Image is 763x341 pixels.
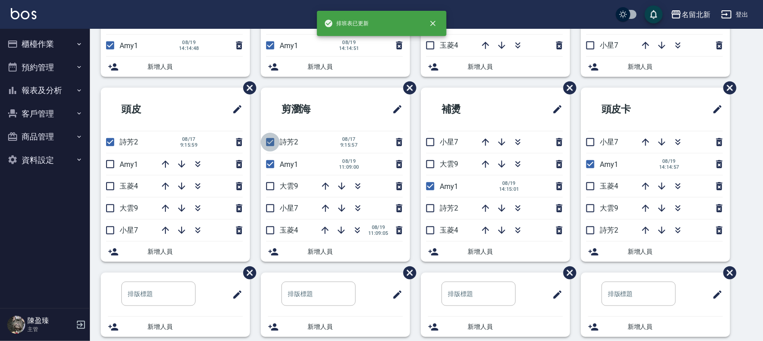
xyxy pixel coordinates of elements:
span: 新增人員 [468,322,563,332]
span: 刪除班表 [557,260,578,286]
img: Person [7,316,25,334]
button: 預約管理 [4,56,86,79]
span: 9:15:57 [339,142,359,148]
img: Logo [11,8,36,19]
span: 小星7 [600,138,618,146]
span: 新增人員 [147,247,243,256]
span: Amy1 [280,160,298,169]
span: 大雲9 [440,160,458,168]
div: 新增人員 [261,317,410,337]
span: 大雲9 [600,204,618,212]
span: 08/19 [179,40,199,45]
span: 刪除班表 [397,260,418,286]
div: 新增人員 [101,242,250,262]
span: 詩芳2 [280,138,298,146]
span: 新增人員 [628,247,723,256]
div: 新增人員 [581,242,730,262]
h2: 頭皮卡 [588,93,676,126]
span: 玉菱4 [440,226,458,234]
span: 新增人員 [147,322,243,332]
input: 排版標題 [121,282,196,306]
span: 刪除班表 [397,75,418,101]
button: 櫃檯作業 [4,32,86,56]
span: 刪除班表 [717,260,738,286]
span: 11:09:05 [368,230,388,236]
div: 新增人員 [581,317,730,337]
span: 小星7 [440,138,458,146]
div: 新增人員 [581,57,730,77]
span: 刪除班表 [236,260,258,286]
span: 刪除班表 [557,75,578,101]
span: 14:15:01 [499,186,519,192]
span: 新增人員 [468,62,563,72]
button: save [645,5,663,23]
span: 大雲9 [120,204,138,212]
span: 08/19 [339,158,359,164]
span: 11:09:00 [339,164,359,170]
span: 修改班表的標題 [227,99,243,120]
span: 修改班表的標題 [707,99,723,120]
span: 08/17 [339,136,359,142]
span: 小星7 [120,226,138,234]
h5: 陳盈臻 [27,316,73,325]
button: 登出 [718,6,752,23]
span: 小星7 [280,204,298,212]
span: 新增人員 [628,322,723,332]
span: 修改班表的標題 [227,284,243,305]
span: 玉菱4 [600,182,618,190]
div: 名留北新 [682,9,710,20]
button: 商品管理 [4,125,86,148]
span: 詩芳2 [440,204,458,212]
span: 玉菱4 [120,182,138,190]
span: 修改班表的標題 [387,284,403,305]
div: 新增人員 [421,57,570,77]
input: 排版標題 [442,282,516,306]
span: Amy1 [280,41,298,50]
span: 08/19 [499,180,519,186]
span: 詩芳2 [120,138,138,146]
span: 14:14:51 [339,45,359,51]
span: Amy1 [440,182,458,191]
div: 新增人員 [421,317,570,337]
span: Amy1 [120,41,138,50]
div: 新增人員 [101,317,250,337]
span: 修改班表的標題 [387,99,403,120]
span: 新增人員 [308,247,403,256]
input: 排版標題 [281,282,356,306]
span: Amy1 [120,160,138,169]
button: 客戶管理 [4,102,86,126]
span: 新增人員 [308,322,403,332]
span: 新增人員 [147,62,243,72]
span: 刪除班表 [236,75,258,101]
span: 修改班表的標題 [547,99,563,120]
input: 排版標題 [602,282,676,306]
h2: 剪瀏海 [268,93,356,126]
span: 詩芳2 [600,226,618,234]
span: 排班表已更新 [324,19,369,28]
span: 08/19 [368,224,388,230]
button: 名留北新 [667,5,714,24]
span: 玉菱4 [280,226,298,234]
button: 資料設定 [4,148,86,172]
span: 08/19 [339,40,359,45]
span: 新增人員 [308,62,403,72]
span: 小星7 [600,41,618,49]
div: 新增人員 [101,57,250,77]
span: 14:14:57 [659,164,679,170]
span: 新增人員 [628,62,723,72]
div: 新增人員 [261,57,410,77]
h2: 頭皮 [108,93,191,126]
span: 新增人員 [468,247,563,256]
h2: 補燙 [428,93,511,126]
button: close [423,13,443,33]
button: 報表及分析 [4,79,86,102]
span: 玉菱4 [440,41,458,49]
span: 14:14:48 [179,45,199,51]
span: 修改班表的標題 [547,284,563,305]
span: 大雲9 [280,182,298,190]
span: 08/19 [659,158,679,164]
span: 08/17 [179,136,199,142]
span: 刪除班表 [717,75,738,101]
div: 新增人員 [421,242,570,262]
span: Amy1 [600,160,618,169]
